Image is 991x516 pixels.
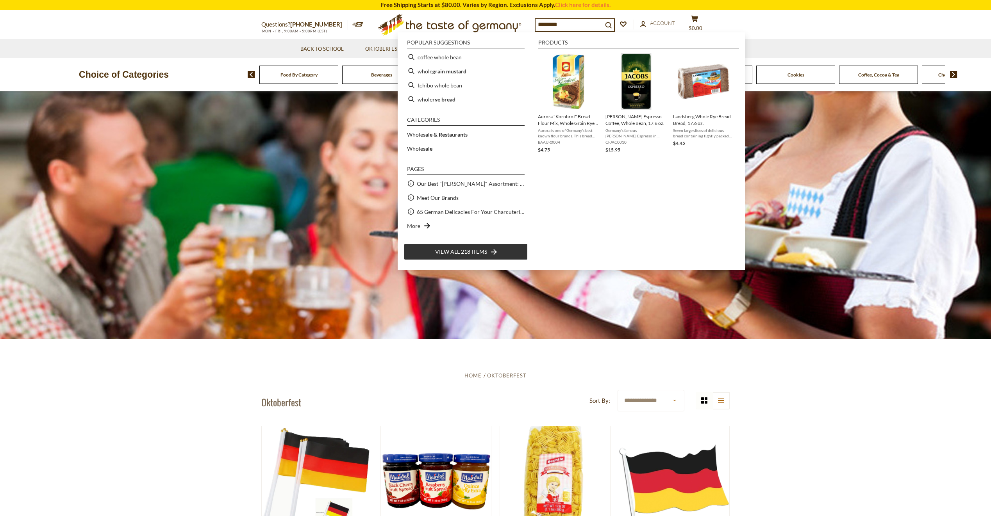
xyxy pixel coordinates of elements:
[605,147,620,153] span: $15.95
[404,176,528,190] li: Our Best "[PERSON_NAME]" Assortment: 33 Choices For The Grillabend
[404,141,528,155] li: Wholesale
[407,130,468,139] a: Wholesale & Restaurants
[404,78,528,92] li: tchibo whole bean
[417,207,525,216] a: 65 German Delicacies For Your Charcuterie Board
[673,53,734,154] a: Landsberg Whole Rye BreadLandsberg Whole Rye Bread Bread, 17.6 oz.Seven large slices of delicious...
[673,128,734,139] span: Seven large slices of delicious bread containing tightly packed whole rye meal and whole rye flou...
[261,20,348,30] p: Questions?
[371,72,392,78] a: Beverages
[432,67,466,76] b: grain mustard
[538,139,599,145] span: BAAUR0004
[407,166,525,175] li: Pages
[404,64,528,78] li: whole grain mustard
[487,372,527,379] a: Oktoberfest
[538,113,599,126] span: Aurora "Kornbrot" Bread Flour Mix, Whole Grain Rye and Wheat, 17.5 oz
[261,29,328,33] span: MON - FRI, 9:00AM - 5:00PM (EST)
[673,113,734,126] span: Landsberg Whole Rye Bread Bread, 17.6 oz.
[404,127,528,141] li: Wholesale & Restaurants
[407,144,432,153] a: Wholesale
[435,247,487,256] span: View all 218 items
[602,50,670,157] li: Jacobs Espresso Coffee, Whole Bean, 17.6 oz.
[538,128,599,139] span: Aurora is one of Germany's best known flour brands. This bread making flour mix contains 50% whea...
[650,20,675,26] span: Account
[589,396,610,406] label: Sort By:
[605,128,667,139] span: Germany's famous [PERSON_NAME] Espresso in whole beans. Enjoy a bag of expertly roasted coffee be...
[417,193,459,202] a: Meet Our Brands
[398,32,745,270] div: Instant Search Results
[605,53,667,154] a: Jacobs Kroenung whole bean espresso[PERSON_NAME] Espresso Coffee, Whole Bean, 17.6 oz.Germany's f...
[538,40,739,48] li: Products
[404,205,528,219] li: 65 German Delicacies For Your Charcuterie Board
[404,244,528,260] li: View all 218 items
[300,45,344,53] a: Back to School
[261,396,301,408] h1: Oktoberfest
[404,190,528,205] li: Meet Our Brands
[407,40,525,48] li: Popular suggestions
[673,140,685,146] span: $4.45
[538,53,599,154] a: Aurora "Kornbrot" Bread Flour Mix, Whole Grain Rye and Wheat, 17.5 ozAurora is one of Germany's b...
[407,117,525,126] li: Categories
[683,15,707,35] button: $0.00
[689,25,702,31] span: $0.00
[538,147,550,153] span: $4.75
[535,50,602,157] li: Aurora "Kornbrot" Bread Flour Mix, Whole Grain Rye and Wheat, 17.5 oz
[670,50,737,157] li: Landsberg Whole Rye Bread Bread, 17.6 oz.
[608,53,664,110] img: Jacobs Kroenung whole bean espresso
[280,72,318,78] a: Food By Category
[432,95,455,104] b: rye bread
[423,131,468,138] b: sale & Restaurants
[404,219,528,233] li: More
[555,1,611,8] a: Click here for details.
[423,145,432,152] b: sale
[938,72,985,78] a: Chocolate & Marzipan
[950,71,957,78] img: next arrow
[640,19,675,28] a: Account
[858,72,899,78] a: Coffee, Cocoa & Tea
[417,179,525,188] a: Our Best "[PERSON_NAME]" Assortment: 33 Choices For The Grillabend
[290,21,342,28] a: [PHONE_NUMBER]
[365,45,405,53] a: Oktoberfest
[404,50,528,64] li: coffee whole bean
[605,113,667,126] span: [PERSON_NAME] Espresso Coffee, Whole Bean, 17.6 oz.
[787,72,804,78] a: Cookies
[404,92,528,106] li: whole rye bread
[464,372,482,379] a: Home
[248,71,255,78] img: previous arrow
[675,53,732,110] img: Landsberg Whole Rye Bread
[605,139,667,145] span: CFJAC0010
